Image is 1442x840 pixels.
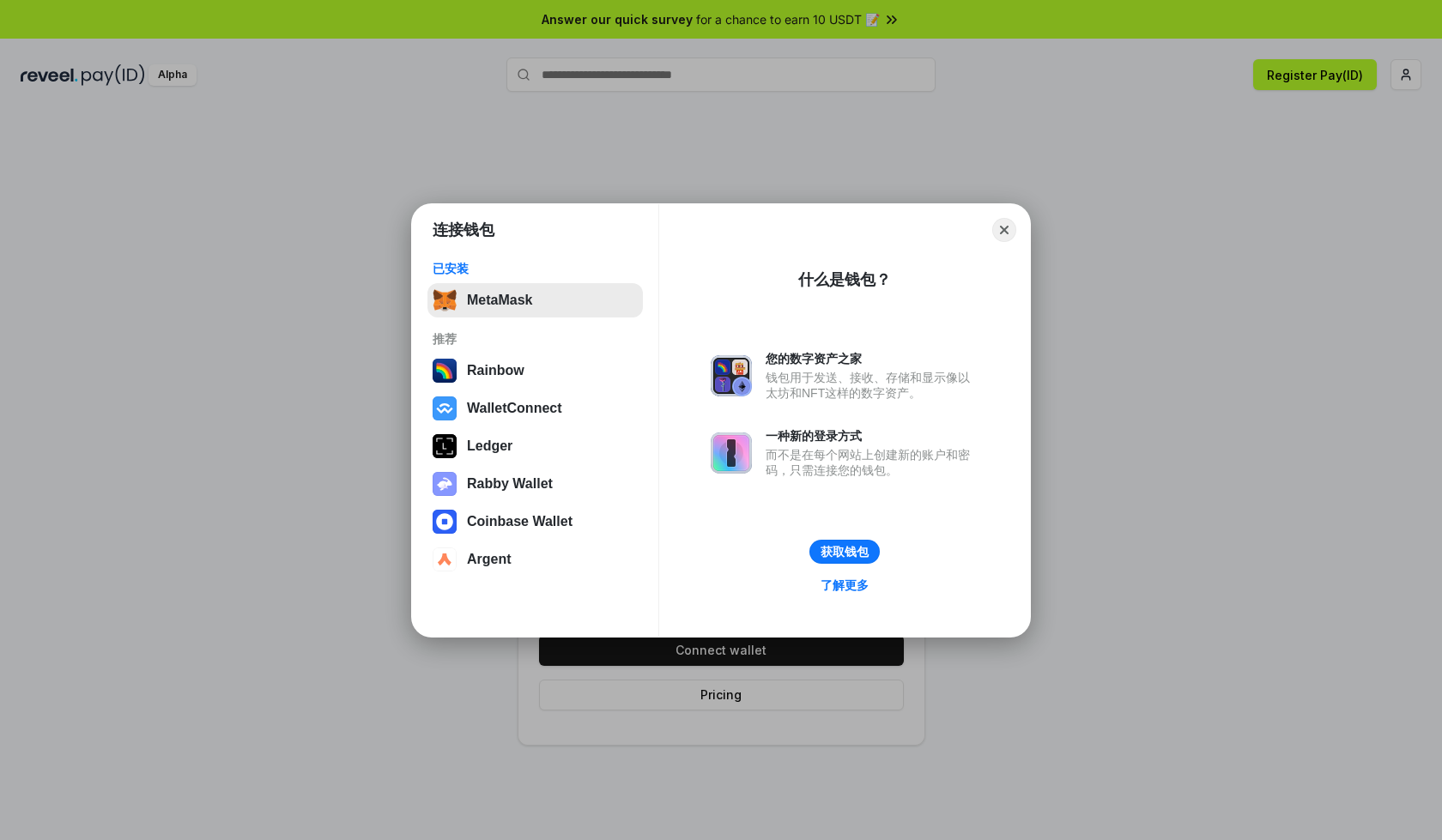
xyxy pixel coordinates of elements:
[467,552,512,567] div: Argent
[810,574,879,596] a: 了解更多
[427,283,643,317] button: MetaMask
[711,355,752,396] img: svg+xml,%3Csvg%20xmlns%3D%22http%3A%2F%2Fwww.w3.org%2F2000%2Fsvg%22%20fill%3D%22none%22%20viewBox...
[433,472,457,496] img: svg+xml,%3Csvg%20xmlns%3D%22http%3A%2F%2Fwww.w3.org%2F2000%2Fsvg%22%20fill%3D%22none%22%20viewBox...
[821,577,869,593] div: 了解更多
[433,331,638,347] div: 推荐
[809,540,880,564] button: 获取钱包
[433,434,457,458] img: svg+xml,%3Csvg%20xmlns%3D%22http%3A%2F%2Fwww.w3.org%2F2000%2Fsvg%22%20width%3D%2228%22%20height%3...
[766,428,978,444] div: 一种新的登录方式
[467,476,553,492] div: Rabby Wallet
[992,218,1016,242] button: Close
[766,370,978,401] div: 钱包用于发送、接收、存储和显示像以太坊和NFT这样的数字资产。
[427,354,643,388] button: Rainbow
[427,391,643,426] button: WalletConnect
[433,547,457,571] img: svg+xml,%3Csvg%20width%3D%2228%22%20height%3D%2228%22%20viewBox%3D%220%200%2028%2028%22%20fill%3D...
[427,542,643,577] button: Argent
[433,220,494,240] h1: 连接钱包
[427,429,643,463] button: Ledger
[798,269,891,290] div: 什么是钱包？
[711,432,752,474] img: svg+xml,%3Csvg%20xmlns%3D%22http%3A%2F%2Fwww.w3.org%2F2000%2Fsvg%22%20fill%3D%22none%22%20viewBox...
[766,447,978,478] div: 而不是在每个网站上创建新的账户和密码，只需连接您的钱包。
[433,359,457,383] img: svg+xml,%3Csvg%20width%3D%22120%22%20height%3D%22120%22%20viewBox%3D%220%200%20120%20120%22%20fil...
[433,288,457,312] img: svg+xml,%3Csvg%20fill%3D%22none%22%20height%3D%2233%22%20viewBox%3D%220%200%2035%2033%22%20width%...
[427,467,643,501] button: Rabby Wallet
[467,363,524,378] div: Rainbow
[427,505,643,539] button: Coinbase Wallet
[467,438,512,454] div: Ledger
[433,396,457,420] img: svg+xml,%3Csvg%20width%3D%2228%22%20height%3D%2228%22%20viewBox%3D%220%200%2028%2028%22%20fill%3D...
[467,514,573,529] div: Coinbase Wallet
[821,544,869,559] div: 获取钱包
[467,401,562,416] div: WalletConnect
[467,293,532,308] div: MetaMask
[766,351,978,366] div: 您的数字资产之家
[433,510,457,534] img: svg+xml,%3Csvg%20width%3D%2228%22%20height%3D%2228%22%20viewBox%3D%220%200%2028%2028%22%20fill%3D...
[433,261,638,276] div: 已安装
